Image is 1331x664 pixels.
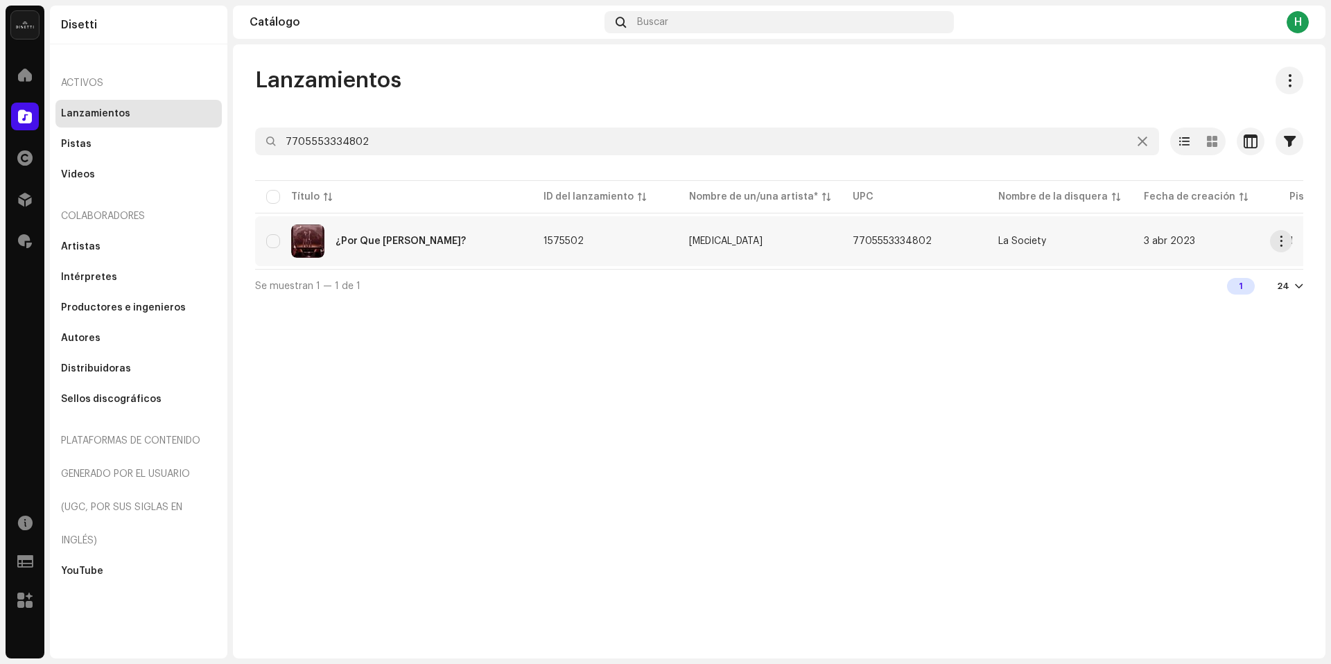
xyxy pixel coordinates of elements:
[55,233,222,261] re-m-nav-item: Artistas
[255,128,1159,155] input: Buscar
[55,424,222,557] re-a-nav-header: Plataformas de contenido generado por el usuario (UGC, por sus siglas en inglés)
[55,355,222,383] re-m-nav-item: Distribuidoras
[55,100,222,128] re-m-nav-item: Lanzamientos
[61,394,162,405] div: Sellos discográficos
[998,236,1046,246] span: La Society
[689,236,830,246] span: Plan B
[250,17,599,28] div: Catálogo
[291,190,320,204] div: Título
[998,190,1108,204] div: Nombre de la disquera
[61,169,95,180] div: Videos
[336,236,466,246] div: ¿Por Que Te Demoras?
[255,67,401,94] span: Lanzamientos
[61,241,101,252] div: Artistas
[61,566,103,577] div: YouTube
[61,363,131,374] div: Distribuidoras
[61,333,101,344] div: Autores
[55,161,222,189] re-m-nav-item: Videos
[543,190,634,204] div: ID del lanzamiento
[1227,278,1255,295] div: 1
[61,139,92,150] div: Pistas
[1287,11,1309,33] div: H
[61,272,117,283] div: Intérpretes
[55,557,222,585] re-m-nav-item: YouTube
[55,67,222,100] re-a-nav-header: Activos
[291,225,324,258] img: 0204c763-be57-464d-a56d-ed2804fc148c
[1144,190,1235,204] div: Fecha de creación
[1144,236,1195,246] span: 3 abr 2023
[255,281,360,291] span: Se muestran 1 — 1 de 1
[543,236,584,246] span: 1575502
[1277,281,1289,292] div: 24
[55,385,222,413] re-m-nav-item: Sellos discográficos
[61,302,186,313] div: Productores e ingenieros
[689,190,818,204] div: Nombre de un/una artista*
[853,236,932,246] span: 7705553334802
[637,17,668,28] span: Buscar
[689,236,763,246] div: [MEDICAL_DATA]
[11,11,39,39] img: 02a7c2d3-3c89-4098-b12f-2ff2945c95ee
[55,324,222,352] re-m-nav-item: Autores
[55,130,222,158] re-m-nav-item: Pistas
[55,294,222,322] re-m-nav-item: Productores e ingenieros
[55,200,222,233] re-a-nav-header: Colaboradores
[55,263,222,291] re-m-nav-item: Intérpretes
[61,108,130,119] div: Lanzamientos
